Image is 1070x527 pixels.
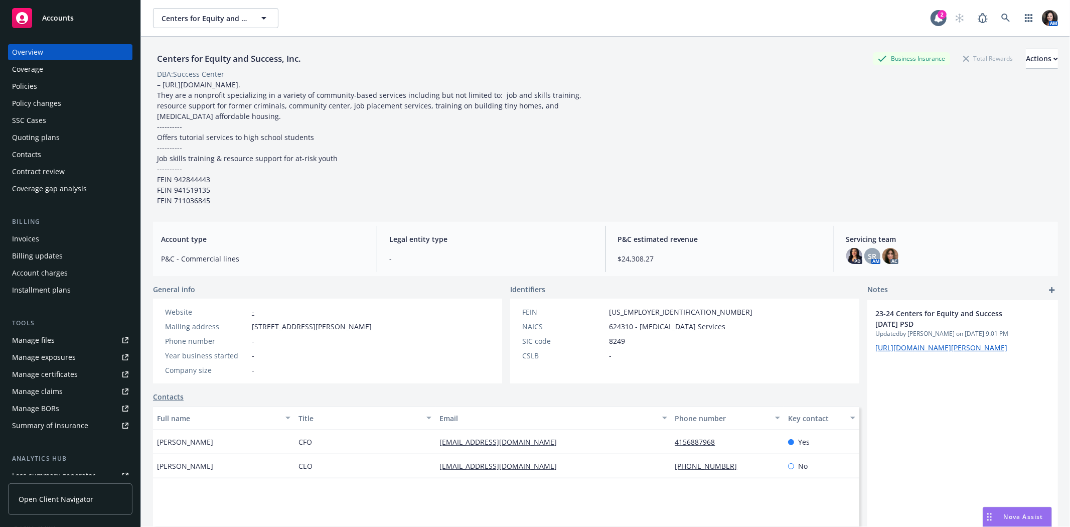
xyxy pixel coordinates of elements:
[8,44,132,60] a: Overview
[609,336,625,346] span: 8249
[8,366,132,382] a: Manage certificates
[153,406,294,430] button: Full name
[12,401,59,417] div: Manage BORs
[435,406,671,430] button: Email
[8,383,132,400] a: Manage claims
[1042,10,1058,26] img: photo
[439,413,656,424] div: Email
[958,52,1018,65] div: Total Rewards
[875,308,1024,329] span: 23-24 Centers for Equity and Success [DATE] PSD
[618,253,822,264] span: $24,308.27
[973,8,993,28] a: Report a Bug
[165,336,248,346] div: Phone number
[8,349,132,365] a: Manage exposures
[875,329,1050,338] span: Updated by [PERSON_NAME] on [DATE] 9:01 PM
[8,95,132,111] a: Policy changes
[1004,512,1043,521] span: Nova Assist
[165,307,248,317] div: Website
[12,366,78,382] div: Manage certificates
[12,383,63,400] div: Manage claims
[983,507,996,526] div: Drag to move
[8,265,132,281] a: Account charges
[165,365,248,375] div: Company size
[12,282,71,298] div: Installment plans
[389,253,593,264] span: -
[12,147,41,163] div: Contacts
[873,52,950,65] div: Business Insurance
[8,282,132,298] a: Installment plans
[8,418,132,434] a: Summary of insurance
[8,61,132,77] a: Coverage
[8,468,132,484] a: Loss summary generator
[8,112,132,128] a: SSC Cases
[12,78,37,94] div: Policies
[162,13,248,24] span: Centers for Equity and Success, Inc.
[8,454,132,464] div: Analytics hub
[298,437,312,447] span: CFO
[157,437,213,447] span: [PERSON_NAME]
[12,44,43,60] div: Overview
[153,391,184,402] a: Contacts
[294,406,436,430] button: Title
[153,52,305,65] div: Centers for Equity and Success, Inc.
[522,321,605,332] div: NAICS
[12,468,95,484] div: Loss summary generator
[8,231,132,247] a: Invoices
[938,10,947,19] div: 2
[12,332,55,348] div: Manage files
[522,336,605,346] div: SIC code
[252,336,254,346] span: -
[784,406,859,430] button: Key contact
[252,321,372,332] span: [STREET_ADDRESS][PERSON_NAME]
[867,284,888,296] span: Notes
[798,437,810,447] span: Yes
[8,217,132,227] div: Billing
[12,112,46,128] div: SSC Cases
[875,343,1007,352] a: [URL][DOMAIN_NAME][PERSON_NAME]
[8,164,132,180] a: Contract review
[12,265,68,281] div: Account charges
[675,413,769,424] div: Phone number
[868,251,876,261] span: SR
[12,418,88,434] div: Summary of insurance
[510,284,545,295] span: Identifiers
[798,461,808,471] span: No
[12,248,63,264] div: Billing updates
[298,461,313,471] span: CEO
[867,300,1058,361] div: 23-24 Centers for Equity and Success [DATE] PSDUpdatedby [PERSON_NAME] on [DATE] 9:01 PM[URL][DOM...
[1026,49,1058,68] div: Actions
[157,80,583,205] span: – [URL][DOMAIN_NAME]. They are a nonprofit specializing in a variety of community-based services ...
[19,494,93,504] span: Open Client Navigator
[8,318,132,328] div: Tools
[12,349,76,365] div: Manage exposures
[161,234,365,244] span: Account type
[8,147,132,163] a: Contacts
[983,507,1052,527] button: Nova Assist
[161,253,365,264] span: P&C - Commercial lines
[522,350,605,361] div: CSLB
[8,4,132,32] a: Accounts
[12,164,65,180] div: Contract review
[8,401,132,417] a: Manage BORs
[252,350,254,361] span: -
[671,406,784,430] button: Phone number
[157,413,279,424] div: Full name
[389,234,593,244] span: Legal entity type
[522,307,605,317] div: FEIN
[1019,8,1039,28] a: Switch app
[252,307,254,317] a: -
[8,332,132,348] a: Manage files
[157,461,213,471] span: [PERSON_NAME]
[882,248,898,264] img: photo
[618,234,822,244] span: P&C estimated revenue
[42,14,74,22] span: Accounts
[12,95,61,111] div: Policy changes
[996,8,1016,28] a: Search
[950,8,970,28] a: Start snowing
[609,350,612,361] span: -
[153,284,195,295] span: General info
[675,461,745,471] a: [PHONE_NUMBER]
[8,248,132,264] a: Billing updates
[846,248,862,264] img: photo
